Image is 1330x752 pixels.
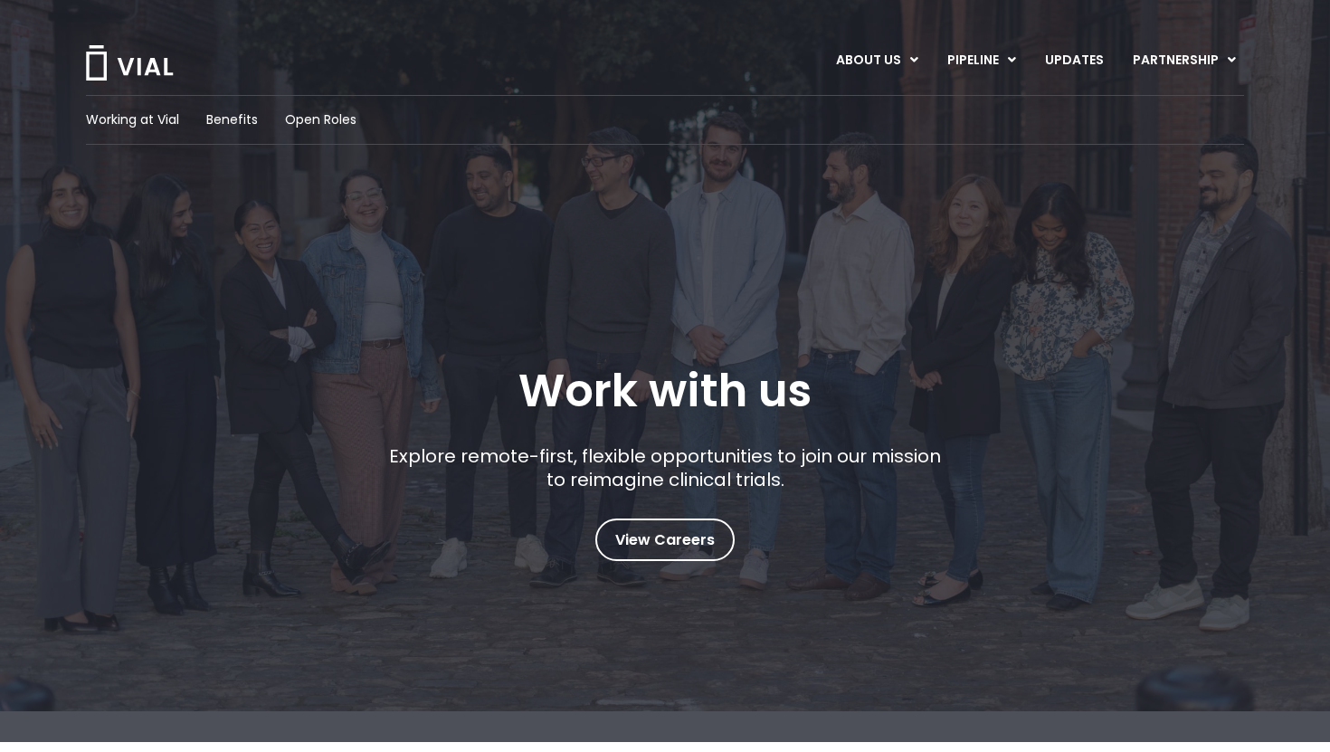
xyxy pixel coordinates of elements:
a: PARTNERSHIPMenu Toggle [1118,45,1250,76]
a: PIPELINEMenu Toggle [933,45,1030,76]
a: View Careers [595,519,735,561]
span: View Careers [615,528,715,552]
a: Working at Vial [86,110,179,129]
img: Vial Logo [84,45,175,81]
a: Benefits [206,110,258,129]
h1: Work with us [518,365,812,417]
a: ABOUT USMenu Toggle [822,45,932,76]
a: UPDATES [1031,45,1117,76]
a: Open Roles [285,110,356,129]
p: Explore remote-first, flexible opportunities to join our mission to reimagine clinical trials. [383,444,948,491]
